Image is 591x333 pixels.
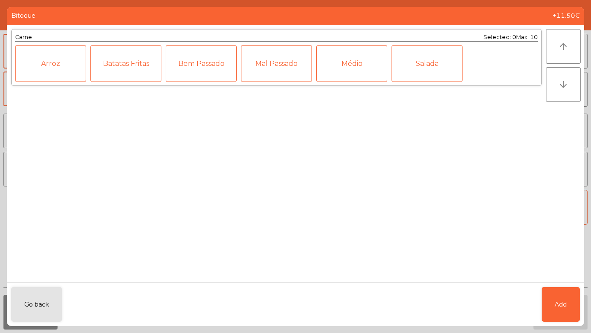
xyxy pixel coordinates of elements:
[483,34,516,40] span: Selected: 0
[542,287,580,322] button: Add
[555,300,567,309] span: Add
[15,45,86,82] div: Arroz
[558,41,569,52] i: arrow_upward
[516,34,538,40] span: Max: 10
[11,11,35,20] span: Bitoque
[90,45,161,82] div: Batatas Fritas
[15,33,32,41] div: Carne
[316,45,387,82] div: Médio
[558,79,569,90] i: arrow_downward
[392,45,463,82] div: Salada
[241,45,312,82] div: Mal Passado
[546,67,581,102] button: arrow_downward
[546,29,581,64] button: arrow_upward
[11,287,62,322] button: Go back
[166,45,237,82] div: Bem Passado
[552,11,580,20] span: +11.50€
